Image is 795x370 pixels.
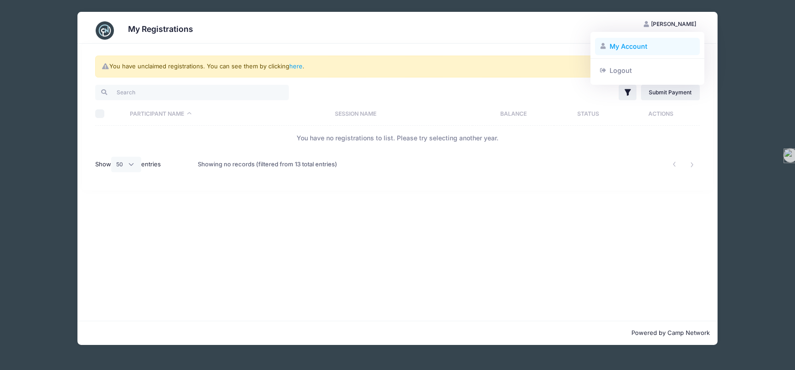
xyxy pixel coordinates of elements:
[289,62,303,70] a: here
[330,102,472,126] th: Session Name: activate to sort column ascending
[95,56,699,77] div: You have unclaimed registrations. You can see them by clicking .
[198,154,337,175] div: Showing no records (filtered from 13 total entries)
[85,329,710,338] p: Powered by Camp Network
[622,102,700,126] th: Actions: activate to sort column ascending
[641,85,700,100] a: Submit Payment
[95,157,161,172] label: Show entries
[595,38,700,55] a: My Account
[95,126,699,150] td: You have no registrations to list. Please try selecting another year.
[111,157,141,172] select: Showentries
[595,62,700,79] a: Logout
[472,102,554,126] th: Balance: activate to sort column ascending
[554,102,622,126] th: Status: activate to sort column ascending
[651,21,696,27] span: [PERSON_NAME]
[636,16,704,32] button: [PERSON_NAME]
[590,32,704,85] div: [PERSON_NAME]
[96,21,114,40] img: CampNetwork
[95,102,125,126] th: Select All
[126,102,330,126] th: Participant Name: activate to sort column descending
[95,85,289,100] input: Search
[128,24,193,34] h3: My Registrations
